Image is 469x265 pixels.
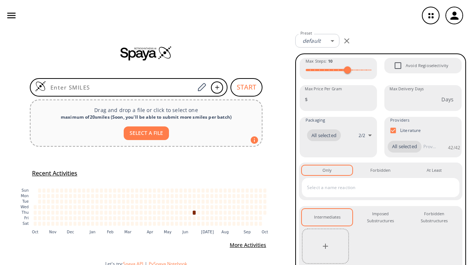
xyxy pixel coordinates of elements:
[307,132,341,139] span: All selected
[355,209,406,226] button: Imposed Substructures
[222,230,229,234] text: Aug
[406,62,448,69] span: Avoid Regioselectivity
[322,167,332,174] div: Only
[32,230,39,234] text: Oct
[389,86,424,92] label: Max Delivery Days
[328,58,332,64] strong: 10
[36,106,256,114] p: Drag and drop a file or click to select one
[400,127,421,133] p: Literature
[46,84,195,91] input: Enter SMILES
[305,86,342,92] label: Max Price Per Gram
[24,216,29,220] text: Fri
[22,199,29,203] text: Tue
[409,209,459,226] button: Forbidden Substructures
[390,117,409,123] span: Providers
[36,114,256,121] div: maximum of 20 smiles ( Soon, you'll be able to submit more smiles per batch )
[35,81,46,92] img: Logo Spaya
[21,194,29,198] text: Mon
[124,126,169,140] button: SELECT A FILE
[124,230,132,234] text: Mar
[32,170,77,177] h5: Recent Activities
[361,210,400,224] div: Imposed Substructures
[262,230,268,234] text: Oct
[314,214,341,220] div: Intermediates
[21,188,29,226] g: y-axis tick label
[303,37,321,44] em: default
[390,58,406,73] span: Avoid Regioselectivity
[370,167,391,174] div: Forbidden
[230,78,262,97] button: START
[21,205,29,209] text: Wed
[34,188,267,226] g: cell
[49,230,57,234] text: Nov
[201,230,214,234] text: [DATE]
[147,230,154,234] text: Apr
[415,210,454,224] div: Forbidden Substructures
[29,167,80,179] button: Recent Activities
[21,210,29,215] text: Thu
[182,230,188,234] text: Jun
[227,238,269,252] button: More Activities
[120,46,172,60] img: Spaya logo
[164,230,172,234] text: May
[67,230,74,234] text: Dec
[32,230,268,234] g: x-axis tick label
[305,182,445,193] input: Select a name reaction
[302,165,352,175] button: Only
[306,58,332,64] span: Max Steps :
[89,230,96,234] text: Jan
[422,141,438,153] input: Provider name
[355,165,406,175] button: Forbidden
[22,222,29,226] text: Sat
[22,188,29,192] text: Sun
[305,95,308,103] p: $
[107,230,113,234] text: Feb
[427,167,442,174] div: At Least
[244,230,251,234] text: Sep
[306,117,325,123] span: Packaging
[409,165,459,175] button: At Least
[441,95,454,103] p: Days
[302,209,352,226] button: Intermediates
[448,144,460,151] p: 42 / 42
[388,143,422,150] span: All selected
[359,132,365,139] p: 2 / 2
[300,31,312,36] label: Preset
